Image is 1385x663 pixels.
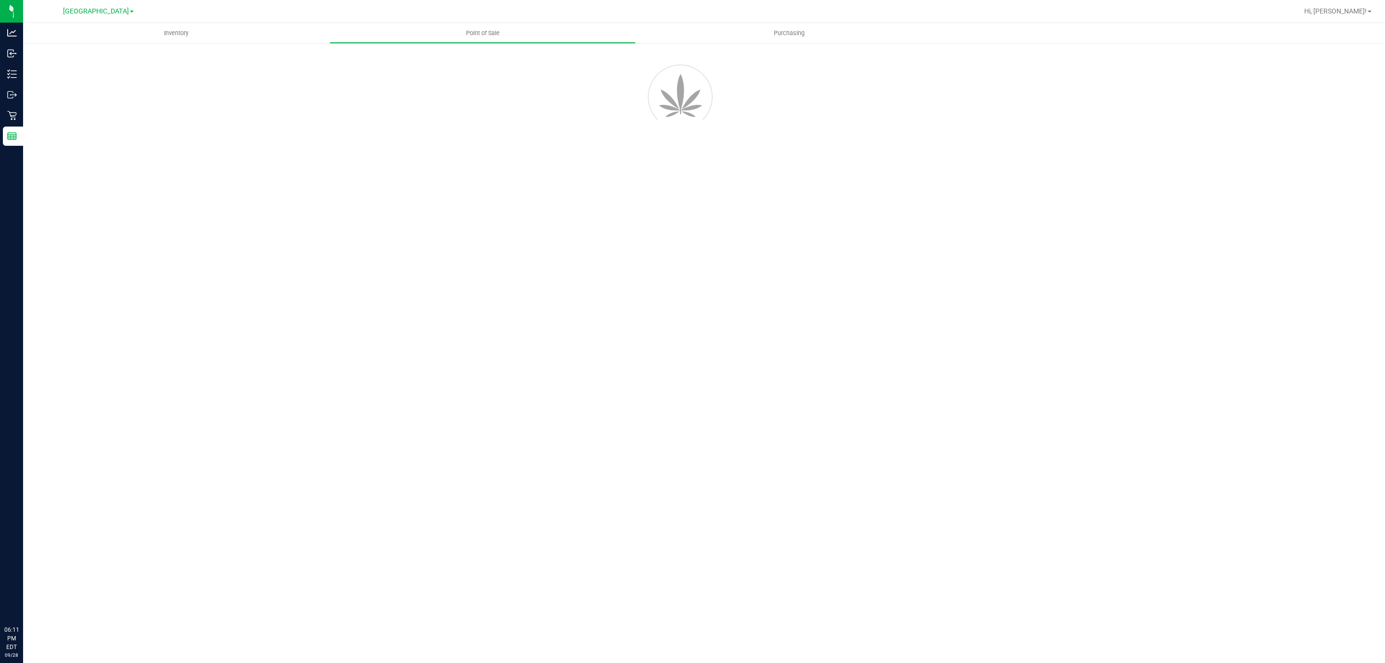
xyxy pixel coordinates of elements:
span: Purchasing [761,29,818,38]
p: 09/28 [4,651,19,659]
span: [GEOGRAPHIC_DATA] [63,7,129,15]
span: Inventory [151,29,201,38]
a: Purchasing [636,23,942,43]
inline-svg: Reports [7,131,17,141]
inline-svg: Outbound [7,90,17,100]
a: Point of Sale [329,23,636,43]
inline-svg: Analytics [7,28,17,38]
inline-svg: Inbound [7,49,17,58]
p: 06:11 PM EDT [4,625,19,651]
span: Hi, [PERSON_NAME]! [1304,7,1367,15]
span: Point of Sale [453,29,513,38]
a: Inventory [23,23,329,43]
inline-svg: Inventory [7,69,17,79]
inline-svg: Retail [7,111,17,120]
